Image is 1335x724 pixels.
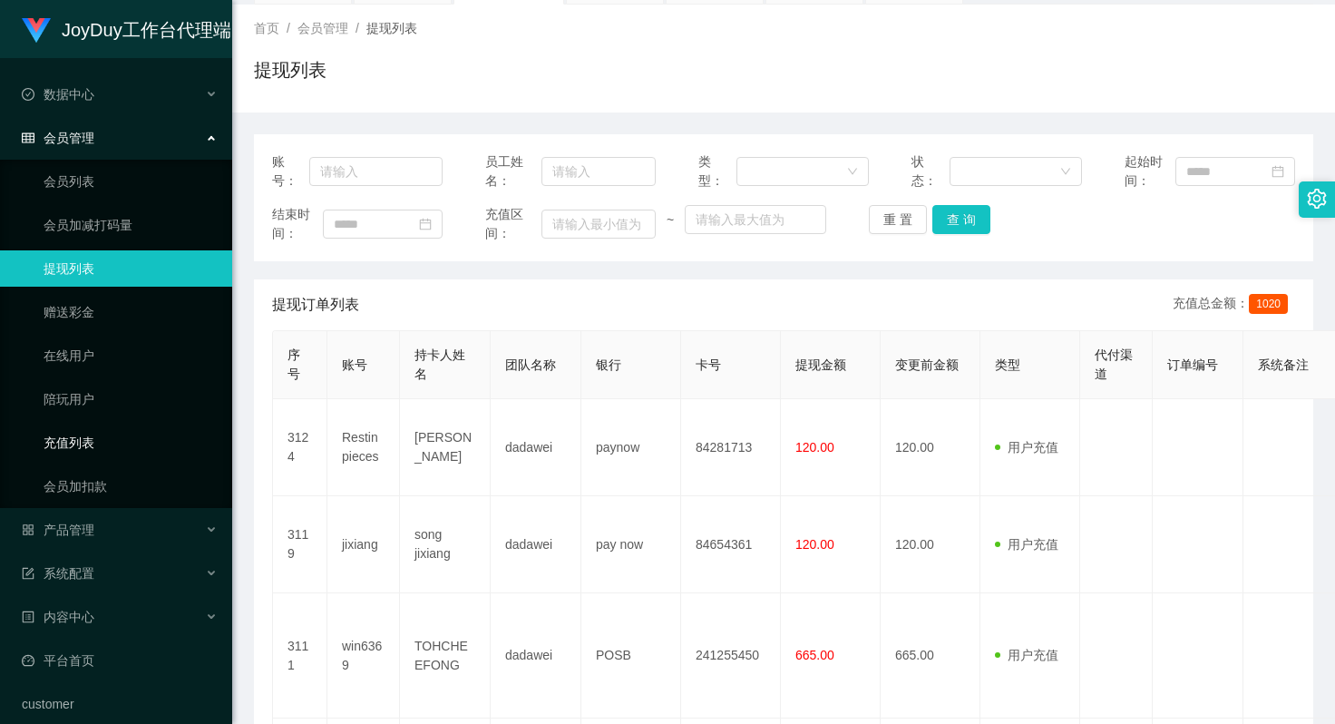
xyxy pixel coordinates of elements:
span: 员工姓名： [485,152,541,191]
i: 图标: table [22,132,34,144]
td: 120.00 [881,399,980,496]
span: 银行 [596,357,621,372]
a: 会员加扣款 [44,468,218,504]
td: dadawei [491,593,581,719]
img: logo.9652507e.png [22,18,51,44]
td: song jixiang [400,496,491,593]
input: 请输入最大值为 [685,205,826,234]
i: 图标: down [1060,166,1071,179]
td: 665.00 [881,593,980,719]
span: 系统备注 [1258,357,1309,372]
td: 3111 [273,593,327,719]
i: 图标: calendar [419,218,432,230]
td: 84281713 [681,399,781,496]
h1: JoyDuy工作台代理端 [62,1,231,59]
span: 起始时间： [1125,152,1175,191]
td: dadawei [491,496,581,593]
i: 图标: profile [22,611,34,623]
span: 状态： [911,152,950,191]
a: 会员列表 [44,163,218,200]
span: 产品管理 [22,523,94,537]
a: JoyDuy工作台代理端 [22,22,231,36]
i: 图标: form [22,567,34,580]
span: 团队名称 [505,357,556,372]
td: paynow [581,399,681,496]
span: 665.00 [795,648,834,662]
button: 重 置 [869,205,927,234]
div: 充值总金额： [1173,294,1295,316]
span: 系统配置 [22,566,94,581]
span: 代付渠道 [1095,347,1133,381]
span: 会员管理 [22,131,94,145]
td: 3119 [273,496,327,593]
span: 结束时间： [272,205,323,243]
span: 持卡人姓名 [414,347,465,381]
a: 会员加减打码量 [44,207,218,243]
i: 图标: appstore-o [22,523,34,536]
span: ~ [656,210,685,230]
td: dadawei [491,399,581,496]
a: customer [22,686,218,722]
span: 首页 [254,21,279,35]
td: Restinpieces [327,399,400,496]
span: 序号 [287,347,300,381]
td: jixiang [327,496,400,593]
a: 陪玩用户 [44,381,218,417]
span: 充值区间： [485,205,541,243]
button: 查 询 [932,205,990,234]
td: 241255450 [681,593,781,719]
span: 类型： [698,152,736,191]
input: 请输入 [309,157,443,186]
span: 类型 [995,357,1020,372]
span: 内容中心 [22,610,94,624]
a: 图标: dashboard平台首页 [22,642,218,679]
span: 账号 [342,357,367,372]
a: 充值列表 [44,425,218,461]
span: / [356,21,359,35]
i: 图标: check-circle-o [22,88,34,101]
span: 120.00 [795,537,834,552]
span: 提现订单列表 [272,294,359,316]
td: win6369 [327,593,400,719]
h1: 提现列表 [254,56,326,83]
span: 变更前金额 [895,357,959,372]
td: 120.00 [881,496,980,593]
span: 用户充值 [995,648,1058,662]
span: 卡号 [696,357,721,372]
span: 1020 [1249,294,1288,314]
span: 提现列表 [366,21,417,35]
i: 图标: setting [1307,189,1327,209]
td: POSB [581,593,681,719]
i: 图标: calendar [1272,165,1284,178]
input: 请输入 [541,157,656,186]
input: 请输入最小值为 [541,210,656,239]
td: 84654361 [681,496,781,593]
td: pay now [581,496,681,593]
span: 120.00 [795,440,834,455]
span: 数据中心 [22,87,94,102]
td: [PERSON_NAME] [400,399,491,496]
span: 订单编号 [1167,357,1218,372]
a: 赠送彩金 [44,294,218,330]
span: 用户充值 [995,537,1058,552]
i: 图标: down [847,166,858,179]
td: TOHCHEEFONG [400,593,491,719]
span: 提现金额 [795,357,846,372]
span: 会员管理 [297,21,348,35]
a: 提现列表 [44,250,218,287]
td: 3124 [273,399,327,496]
span: / [287,21,290,35]
span: 账号： [272,152,309,191]
span: 用户充值 [995,440,1058,455]
a: 在线用户 [44,338,218,374]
